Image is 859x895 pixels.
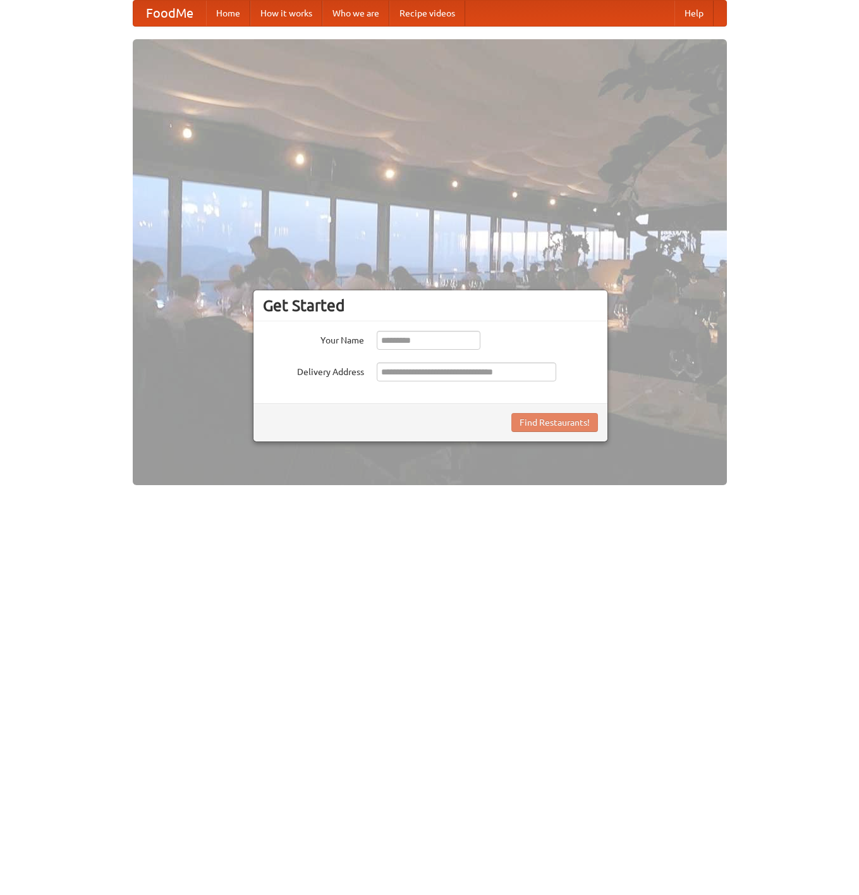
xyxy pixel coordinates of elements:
[263,362,364,378] label: Delivery Address
[263,296,598,315] h3: Get Started
[206,1,250,26] a: Home
[250,1,322,26] a: How it works
[263,331,364,347] label: Your Name
[133,1,206,26] a: FoodMe
[511,413,598,432] button: Find Restaurants!
[322,1,389,26] a: Who we are
[389,1,465,26] a: Recipe videos
[674,1,714,26] a: Help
